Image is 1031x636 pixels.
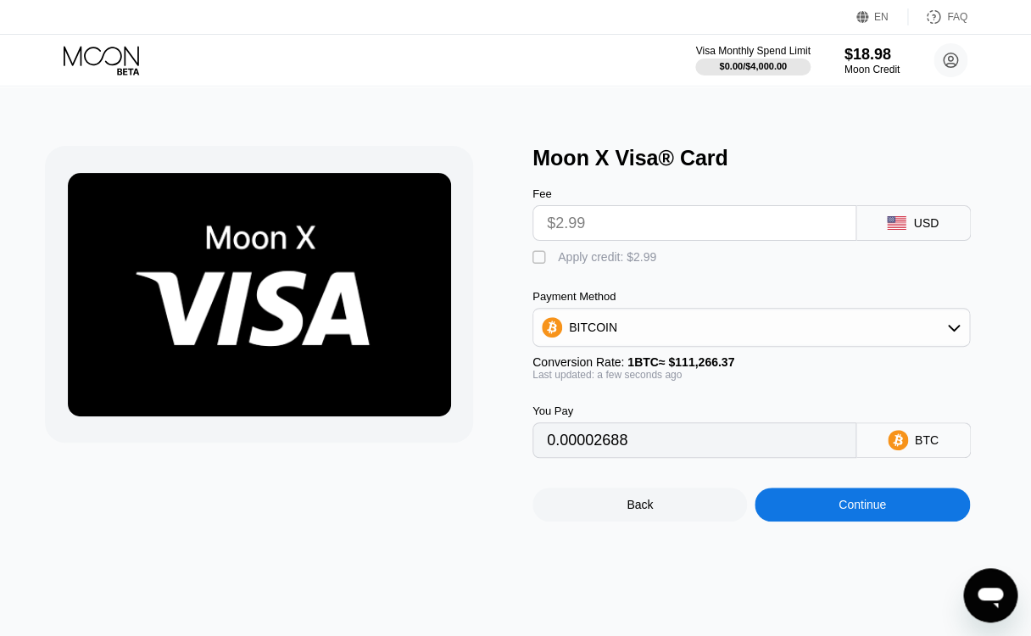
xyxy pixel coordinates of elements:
[547,206,842,240] input: $0.00
[844,46,900,75] div: $18.98Moon Credit
[532,249,549,266] div: 
[569,321,617,334] div: BITCOIN
[533,310,969,344] div: BITCOIN
[874,11,889,23] div: EN
[532,488,747,522] div: Back
[532,187,856,200] div: Fee
[844,64,900,75] div: Moon Credit
[532,404,856,417] div: You Pay
[627,355,734,369] span: 1 BTC ≈ $111,266.37
[844,46,900,64] div: $18.98
[947,11,967,23] div: FAQ
[719,61,787,71] div: $0.00 / $4,000.00
[532,369,970,381] div: Last updated: a few seconds ago
[532,146,1003,170] div: Moon X Visa® Card
[755,488,969,522] div: Continue
[627,498,653,511] div: Back
[532,290,970,303] div: Payment Method
[915,433,939,447] div: BTC
[558,250,656,264] div: Apply credit: $2.99
[839,498,886,511] div: Continue
[913,216,939,230] div: USD
[963,568,1017,622] iframe: Button to launch messaging window
[695,45,810,75] div: Visa Monthly Spend Limit$0.00/$4,000.00
[695,45,810,57] div: Visa Monthly Spend Limit
[908,8,967,25] div: FAQ
[856,8,908,25] div: EN
[532,355,970,369] div: Conversion Rate:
